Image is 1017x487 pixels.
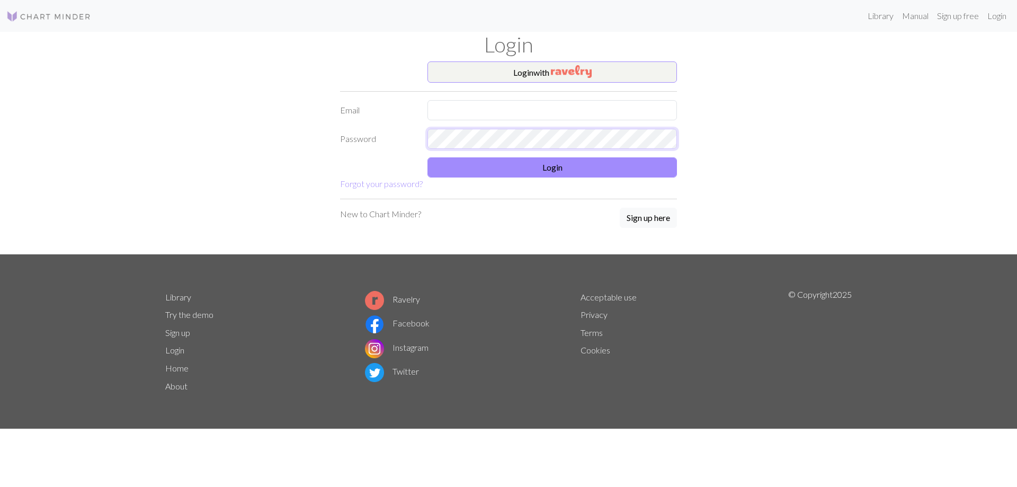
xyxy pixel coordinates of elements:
[427,61,677,83] button: Loginwith
[165,381,188,391] a: About
[365,366,419,376] a: Twitter
[863,5,898,26] a: Library
[933,5,983,26] a: Sign up free
[334,129,421,149] label: Password
[165,327,190,338] a: Sign up
[983,5,1011,26] a: Login
[340,208,421,220] p: New to Chart Minder?
[788,288,852,395] p: © Copyright 2025
[365,342,429,352] a: Instagram
[365,294,420,304] a: Ravelry
[551,65,592,78] img: Ravelry
[898,5,933,26] a: Manual
[365,291,384,310] img: Ravelry logo
[365,339,384,358] img: Instagram logo
[365,315,384,334] img: Facebook logo
[159,32,858,57] h1: Login
[620,208,677,228] button: Sign up here
[165,363,189,373] a: Home
[365,318,430,328] a: Facebook
[6,10,91,23] img: Logo
[581,327,603,338] a: Terms
[365,363,384,382] img: Twitter logo
[620,208,677,229] a: Sign up here
[581,292,637,302] a: Acceptable use
[165,292,191,302] a: Library
[581,345,610,355] a: Cookies
[581,309,608,320] a: Privacy
[427,157,677,178] button: Login
[165,345,184,355] a: Login
[165,309,213,320] a: Try the demo
[340,179,423,189] a: Forgot your password?
[334,100,421,120] label: Email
